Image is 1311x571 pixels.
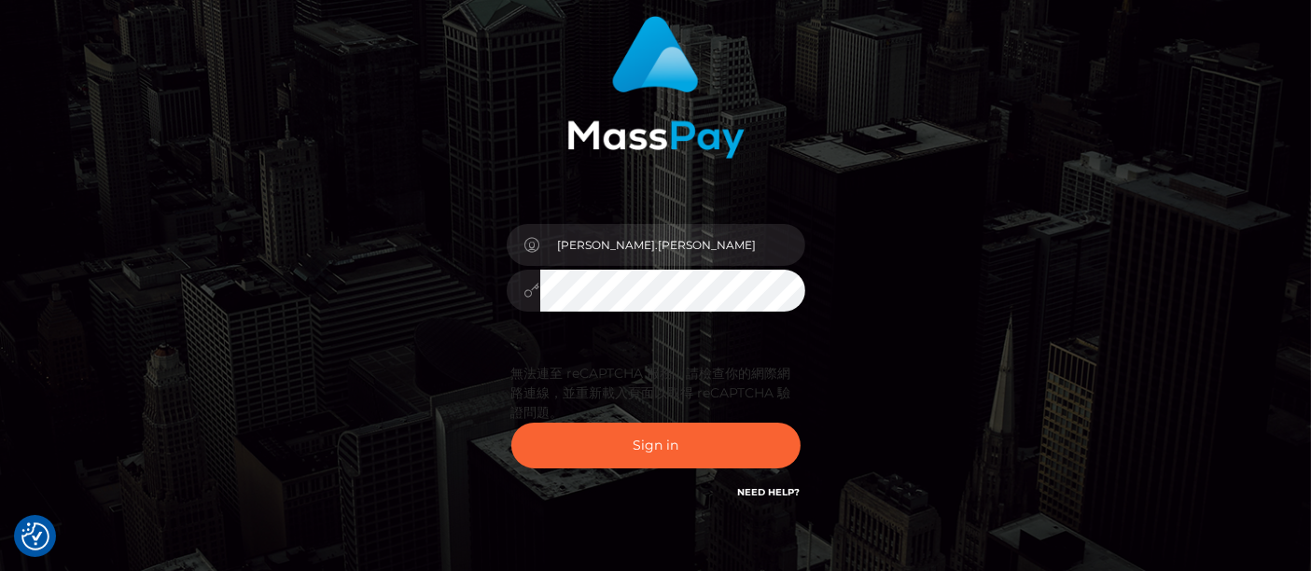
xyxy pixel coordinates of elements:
[567,16,745,159] img: MassPay Login
[738,486,801,498] a: Need Help?
[511,364,801,423] div: 無法連至 reCAPTCHA 服務。請檢查你的網際網路連線，並重新載入頁面以取得 reCAPTCHA 驗證問題。
[511,423,801,468] button: Sign in
[21,522,49,550] button: Consent Preferences
[540,224,805,266] input: Username...
[21,522,49,550] img: Revisit consent button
